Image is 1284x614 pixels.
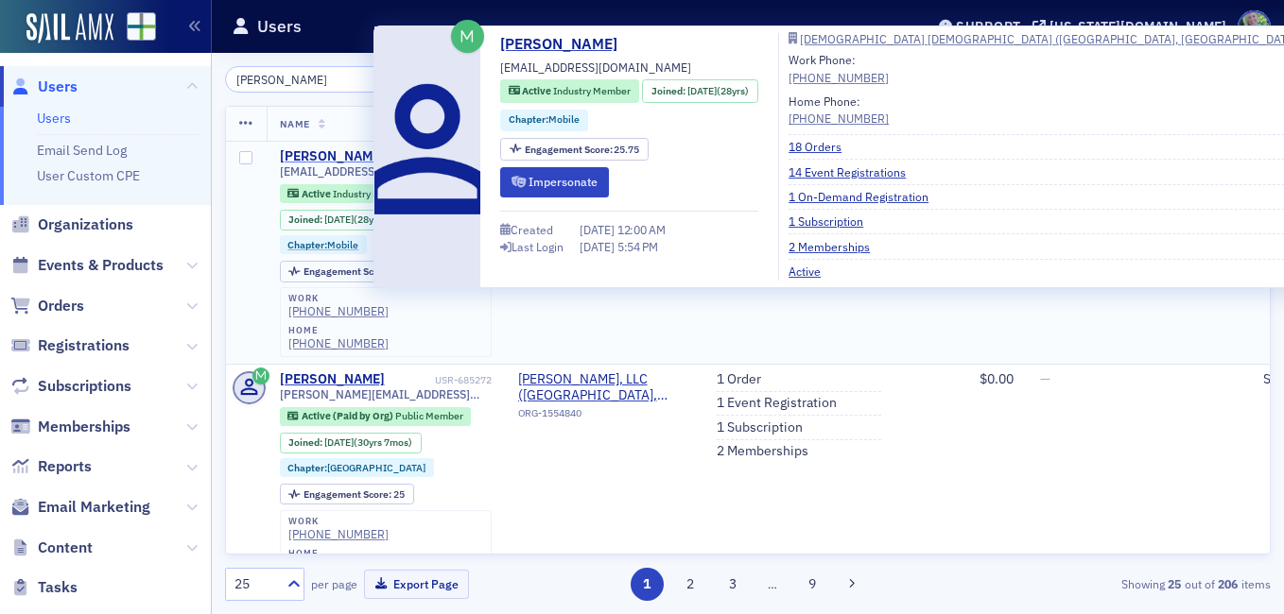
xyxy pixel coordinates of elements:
[1165,575,1185,592] strong: 25
[789,69,889,86] a: [PHONE_NUMBER]
[388,374,492,386] div: USR-685272
[304,264,393,278] span: Engagement Score :
[302,409,395,422] span: Active (Paid by Org)
[500,110,588,131] div: Chapter:
[980,370,1014,387] span: $0.00
[789,238,884,255] a: 2 Memberships
[717,568,750,601] button: 3
[10,77,78,97] a: Users
[789,263,835,280] a: Active
[10,335,130,356] a: Registrations
[280,484,414,504] div: Engagement Score: 25
[10,456,92,477] a: Reports
[395,409,463,422] span: Public Member
[38,456,92,477] span: Reports
[288,325,389,336] div: home
[580,222,617,237] span: [DATE]
[280,407,472,426] div: Active (Paid by Org): Active (Paid by Org): Public Member
[512,242,564,252] div: Last Login
[673,568,706,601] button: 2
[10,214,133,235] a: Organizations
[509,112,548,126] span: Chapter :
[287,461,327,474] span: Chapter :
[789,51,889,86] div: Work Phone:
[113,12,156,44] a: View Homepage
[38,296,84,316] span: Orders
[257,15,302,38] h1: Users
[956,18,1021,35] div: Support
[525,145,640,155] div: 25.75
[38,577,78,598] span: Tasks
[38,537,93,558] span: Content
[522,84,553,97] span: Active
[38,335,130,356] span: Registrations
[280,148,385,165] a: [PERSON_NAME]
[287,462,425,474] a: Chapter:[GEOGRAPHIC_DATA]
[631,568,664,601] button: 1
[288,336,389,350] a: [PHONE_NUMBER]
[280,433,422,453] div: Joined: 1995-02-22 00:00:00
[500,33,632,56] a: [PERSON_NAME]
[26,13,113,43] img: SailAMX
[324,213,354,226] span: [DATE]
[617,222,666,237] span: 12:00 AM
[717,395,837,412] a: 1 Event Registration
[288,293,389,304] div: work
[10,537,93,558] a: Content
[288,436,324,449] span: Joined :
[280,261,428,281] div: Engagement Score: 25.75
[10,255,164,276] a: Events & Products
[500,138,649,162] div: Engagement Score: 25.75
[288,527,389,541] a: [PHONE_NUMBER]
[364,570,469,599] button: Export Page
[789,213,877,230] a: 1 Subscription
[518,407,690,426] div: ORG-1554840
[38,417,130,437] span: Memberships
[287,239,358,251] a: Chapter:Mobile
[553,84,631,97] span: Industry Member
[789,110,889,127] div: [PHONE_NUMBER]
[37,167,140,184] a: User Custom CPE
[687,84,749,99] div: (28yrs)
[324,213,386,226] div: (28yrs)
[717,419,803,436] a: 1 Subscription
[759,575,786,592] span: …
[38,376,131,397] span: Subscriptions
[500,79,639,103] div: Active: Active: Industry Member
[280,371,385,388] a: [PERSON_NAME]
[288,548,389,559] div: home
[10,296,84,316] a: Orders
[500,167,609,196] button: Impersonate
[37,142,127,159] a: Email Send Log
[511,225,553,235] div: Created
[324,435,354,449] span: [DATE]
[38,497,150,518] span: Email Marketing
[288,516,389,527] div: work
[651,84,687,99] span: Joined :
[304,487,393,501] span: Engagement Score :
[280,458,435,477] div: Chapter:
[311,575,357,592] label: per page
[333,187,410,200] span: Industry Member
[789,93,889,128] div: Home Phone:
[789,138,856,155] a: 18 Orders
[287,410,462,422] a: Active (Paid by Org) Public Member
[288,304,389,318] a: [PHONE_NUMBER]
[1238,10,1271,43] span: Profile
[1215,575,1241,592] strong: 206
[789,188,943,205] a: 1 On-Demand Registration
[1032,20,1233,33] button: [US_STATE][DOMAIN_NAME]
[280,117,310,130] span: Name
[302,187,333,200] span: Active
[518,371,690,404] span: Warren Averett, LLC (Birmingham, AL)
[717,443,808,460] a: 2 Memberships
[935,575,1271,592] div: Showing out of items
[642,79,757,103] div: Joined: 1997-09-02 00:00:00
[10,417,130,437] a: Memberships
[1040,370,1050,387] span: —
